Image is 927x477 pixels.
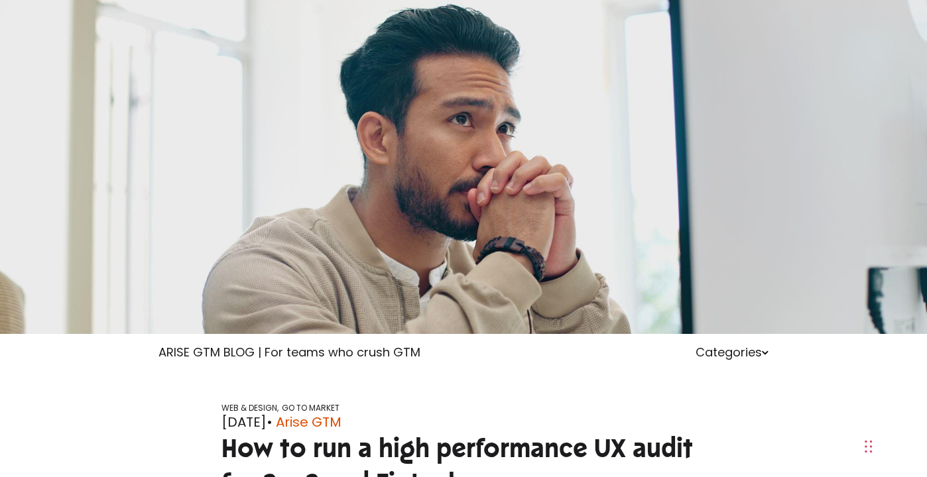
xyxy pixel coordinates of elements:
div: [DATE] [221,412,706,432]
div: سحب [865,427,873,466]
a: ARISE GTM BLOG | For teams who crush GTM [158,344,420,360]
a: Arise GTM [276,412,341,432]
a: Categories [696,344,769,360]
a: GO TO MARKET [282,402,340,413]
iframe: Chat Widget [861,413,927,477]
a: WEB & DESIGN, [221,402,278,413]
span: • [267,413,273,431]
div: أداة الدردشة [861,413,927,477]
